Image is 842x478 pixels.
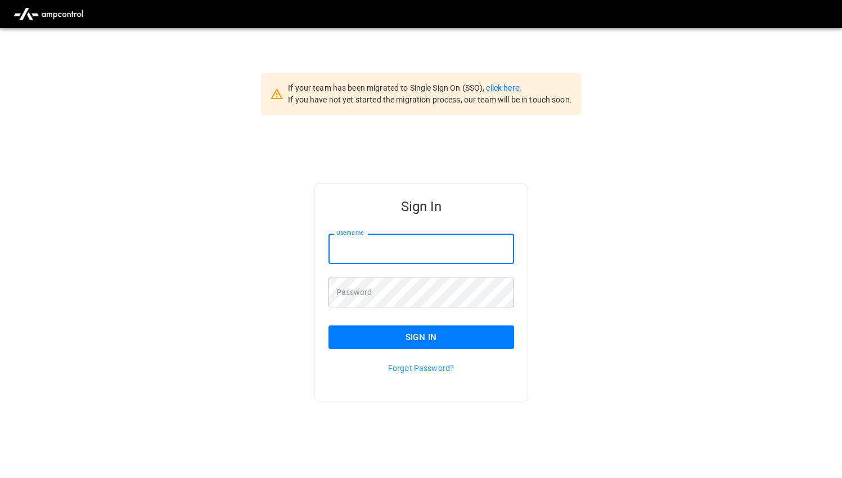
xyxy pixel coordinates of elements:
p: Forgot Password? [328,363,514,374]
a: click here. [486,83,521,92]
span: If you have not yet started the migration process, our team will be in touch soon. [288,95,572,104]
button: Sign In [328,325,514,349]
h5: Sign In [328,198,514,216]
img: ampcontrol.io logo [9,3,88,25]
label: Username [336,229,363,238]
span: If your team has been migrated to Single Sign On (SSO), [288,83,486,92]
